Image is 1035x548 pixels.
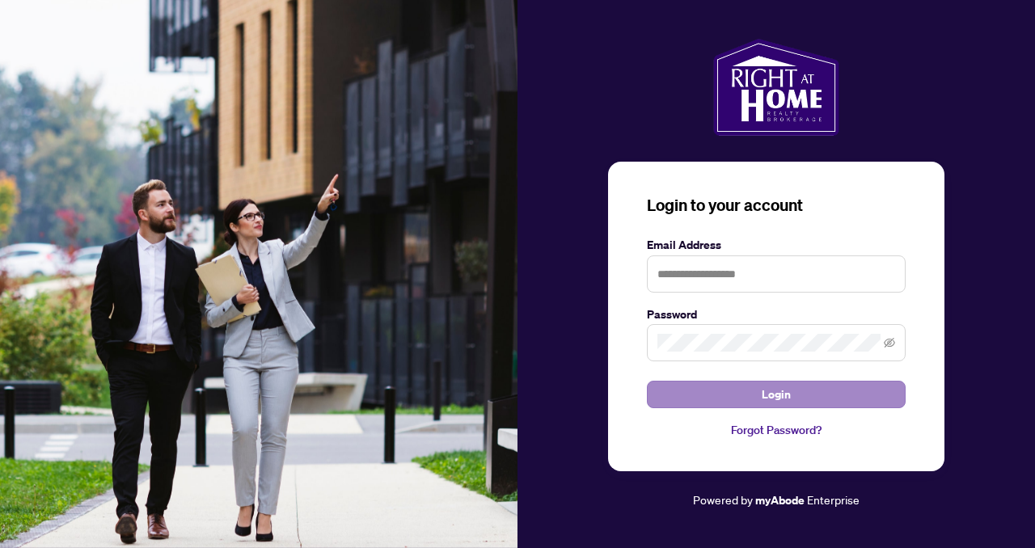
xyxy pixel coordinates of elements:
h3: Login to your account [647,194,906,217]
span: Login [762,381,791,407]
span: Powered by [693,492,753,507]
button: Login [647,381,906,408]
a: myAbode [755,491,805,509]
label: Email Address [647,236,906,254]
a: Forgot Password? [647,421,906,439]
span: eye-invisible [884,337,895,348]
span: Enterprise [807,492,860,507]
img: ma-logo [713,39,839,136]
label: Password [647,306,906,323]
